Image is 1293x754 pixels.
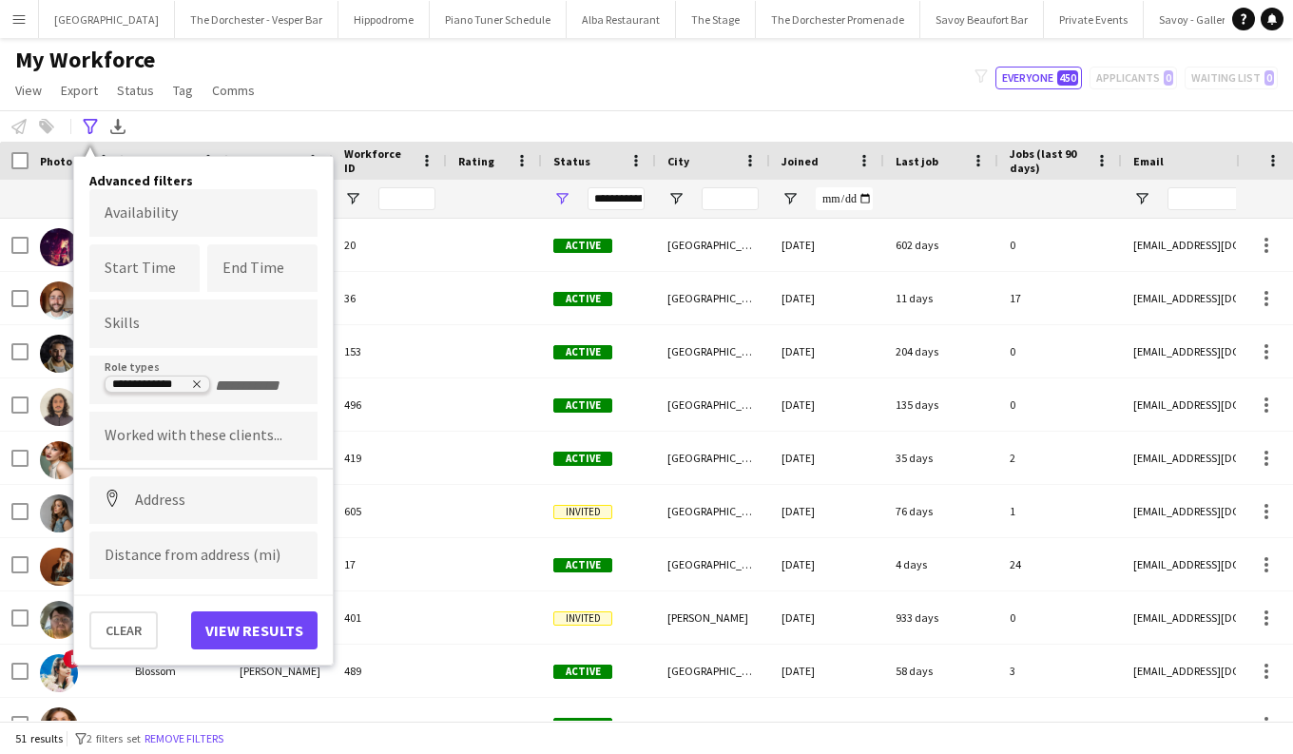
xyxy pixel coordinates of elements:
span: Workforce ID [344,146,413,175]
div: 20 [333,219,447,271]
span: View [15,82,42,99]
span: Rating [458,154,494,168]
div: 35 days [884,432,998,484]
span: Email [1133,154,1164,168]
div: [GEOGRAPHIC_DATA] [656,272,770,324]
img: Amber Prothero [40,494,78,532]
a: Comms [204,78,262,103]
div: 496 [333,378,447,431]
div: 204 days [884,325,998,377]
div: 489 [333,645,447,697]
div: 0 [998,378,1122,431]
div: 0 [998,325,1122,377]
div: 11 days [884,272,998,324]
button: Everyone450 [995,67,1082,89]
input: Type to search skills... [105,315,302,332]
span: Invited [553,505,612,519]
button: Open Filter Menu [553,190,570,207]
div: 17 [998,272,1122,324]
div: 0 [998,591,1122,644]
span: Jobs (last 90 days) [1010,146,1088,175]
div: 3 [998,645,1122,697]
button: Open Filter Menu [782,190,799,207]
span: ! [63,649,82,668]
button: [GEOGRAPHIC_DATA] [39,1,175,38]
button: Clear [89,611,158,649]
span: Active [553,718,612,732]
div: [GEOGRAPHIC_DATA] [656,432,770,484]
div: [GEOGRAPHIC_DATA] [656,538,770,590]
div: 58 days [884,645,998,697]
input: + Role type [215,377,296,395]
div: 36 [333,272,447,324]
div: 401 [333,591,447,644]
div: [DATE] [770,485,884,537]
img: Andrew Humphries [40,548,78,586]
span: First Name [135,154,193,168]
div: 419 [333,432,447,484]
div: 153 [333,325,447,377]
button: Savoy Beaufort Bar [920,1,1044,38]
div: [DATE] [770,272,884,324]
img: Abi Murray [40,228,78,266]
div: [DATE] [770,378,884,431]
div: [PERSON_NAME] [656,591,770,644]
div: [GEOGRAPHIC_DATA] [656,698,770,750]
button: Open Filter Menu [344,190,361,207]
div: 0 [998,698,1122,750]
div: [DATE] [770,591,884,644]
div: [DATE] [770,538,884,590]
div: Blossom [124,645,228,697]
div: 135 days [884,378,998,431]
div: 17 [333,538,447,590]
div: [DATE] [770,432,884,484]
span: Joined [782,154,819,168]
div: 933 days [884,591,998,644]
span: Active [553,665,612,679]
a: Status [109,78,162,103]
div: 76 days [884,485,998,537]
button: View results [191,611,318,649]
span: Active [553,239,612,253]
span: 450 [1057,70,1078,86]
div: [DATE] [770,698,884,750]
div: [PERSON_NAME] [228,698,333,750]
div: [DATE] [770,325,884,377]
img: Blossom Caldarone [40,654,78,692]
div: 134 days [884,698,998,750]
delete-icon: Remove tag [187,378,203,394]
span: City [667,154,689,168]
input: Joined Filter Input [816,187,873,210]
span: Active [553,558,612,572]
a: Export [53,78,106,103]
div: [DATE] [770,219,884,271]
span: Status [553,154,590,168]
div: 602 days [884,219,998,271]
img: Caitlin Morgan [40,707,78,745]
span: Active [553,292,612,306]
a: View [8,78,49,103]
span: Last Name [240,154,296,168]
input: City Filter Input [702,187,759,210]
div: 605 [333,485,447,537]
app-action-btn: Export XLSX [106,115,129,138]
span: Comms [212,82,255,99]
span: Status [117,82,154,99]
div: Caitlin [124,698,228,750]
button: Open Filter Menu [1133,190,1150,207]
div: 2 [998,432,1122,484]
img: Alexander (Sandro) Shargorodsky (Shar) [40,388,78,426]
button: Remove filters [141,728,227,749]
div: 0 [998,219,1122,271]
div: [PERSON_NAME] [228,645,333,697]
div: [GEOGRAPHIC_DATA] [656,645,770,697]
img: Artemis Reed [40,601,78,639]
div: [GEOGRAPHIC_DATA] [656,378,770,431]
img: Alicia Corrales [40,441,78,479]
div: [DATE] [770,645,884,697]
button: Savoy - Gallery [1144,1,1247,38]
span: Tag [173,82,193,99]
div: Keys/Vocalist [112,378,202,394]
app-action-btn: Advanced filters [79,115,102,138]
input: Type to search clients... [105,428,302,445]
